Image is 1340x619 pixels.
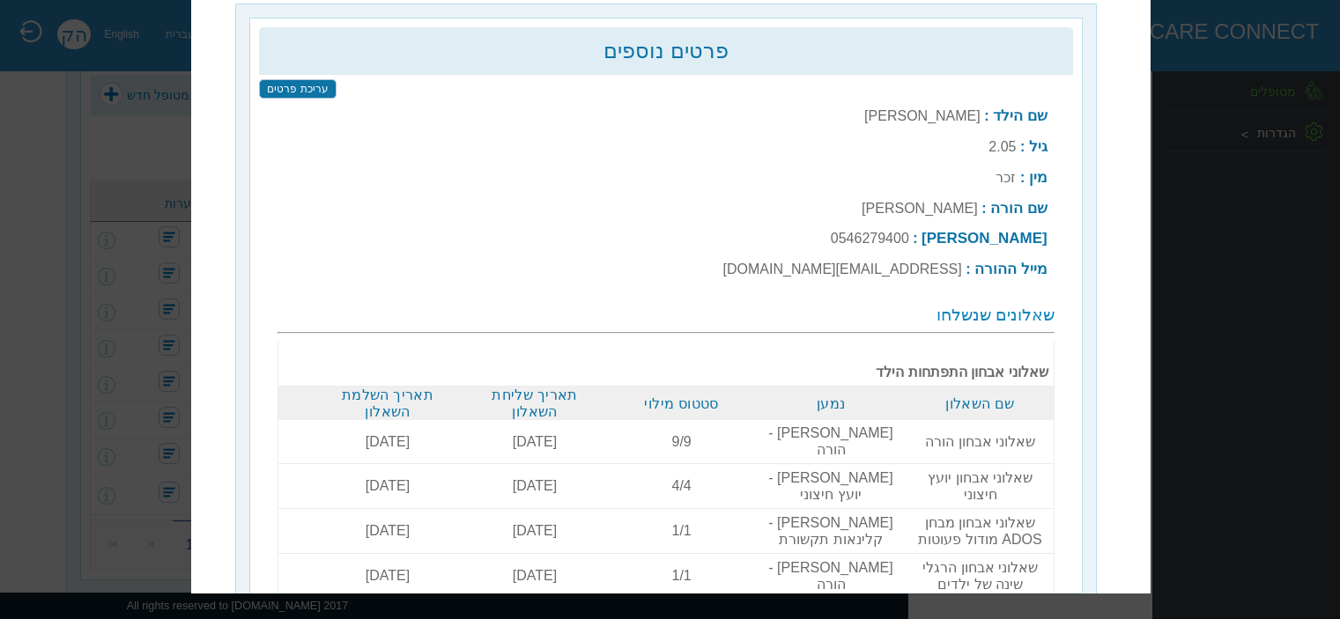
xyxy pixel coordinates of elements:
b: [PERSON_NAME] [922,230,1048,247]
b: : [913,231,917,246]
td: [DATE] [314,508,461,553]
td: 1/1 [608,508,754,553]
td: 1/1 [608,553,754,598]
td: [PERSON_NAME] - הורה [755,553,907,598]
b: : [984,108,988,123]
td: 4/4 [608,463,754,508]
label: [EMAIL_ADDRESS][DOMAIN_NAME] [722,262,961,276]
th: סטטוס מילוי [608,386,754,420]
b: שאלוני אבחון התפתחות הילד [319,346,1048,380]
label: זכר [996,170,1016,185]
b: : [1020,170,1025,185]
td: [DATE] [314,420,461,464]
th: שם השאלון [907,386,1054,420]
td: 9/9 [608,420,754,464]
td: שאלוני אבחון מבחן ADOS מודול פעוטות [907,508,1054,553]
label: 2.05 [988,139,1016,154]
td: [PERSON_NAME] - קלינאות תקשורת [755,508,907,553]
b: שם הילד [993,107,1048,124]
td: [DATE] [461,420,608,464]
b: שם הורה [990,200,1048,217]
td: שאלוני אבחון הורה [907,420,1054,464]
th: נמען [755,386,907,420]
b: : [966,262,970,276]
td: [DATE] [461,508,608,553]
b: : [981,201,986,216]
td: [PERSON_NAME] - הורה [755,420,907,464]
td: שאלוני אבחון הרגלי שינה של ילדים [907,553,1054,598]
label: [PERSON_NAME] [864,108,981,123]
td: [DATE] [461,463,608,508]
th: תאריך השלמת השאלון [314,386,461,420]
b: מין [1029,169,1048,186]
input: עריכת פרטים [259,79,336,99]
b: : [1020,139,1025,154]
td: [DATE] [314,553,461,598]
b: גיל [1029,138,1048,155]
td: [DATE] [461,553,608,598]
label: 0546279400 [831,231,909,246]
label: [PERSON_NAME] [862,201,978,216]
td: [DATE] [314,463,461,508]
span: שאלונים שנשלחו [936,306,1054,324]
td: שאלוני אבחון יועץ חיצוני [907,463,1054,508]
h2: פרטים נוספים [268,39,1063,63]
b: מייל ההורה [974,261,1048,277]
th: תאריך שליחת השאלון [461,386,608,420]
td: [PERSON_NAME] - יועץ חיצוני [755,463,907,508]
